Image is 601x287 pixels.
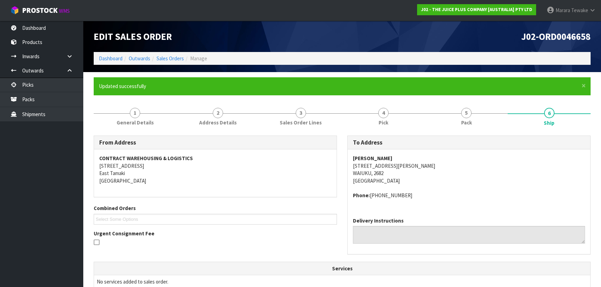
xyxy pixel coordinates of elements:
span: 4 [378,108,389,118]
a: Sales Orders [156,55,184,62]
a: J02 - THE JUICE PLUS COMPANY [AUSTRALIA] PTY LTD [417,4,536,15]
a: Outwards [129,55,150,62]
a: Dashboard [99,55,122,62]
label: Delivery Instructions [353,217,404,224]
h3: To Address [353,139,585,146]
h3: From Address [99,139,331,146]
address: [PHONE_NUMBER] [353,192,585,199]
strong: [PERSON_NAME] [353,155,392,162]
strong: J02 - THE JUICE PLUS COMPANY [AUSTRALIA] PTY LTD [421,7,532,12]
address: [STREET_ADDRESS] East Tamaki [GEOGRAPHIC_DATA] [99,155,331,184]
span: Address Details [199,119,237,126]
span: Updated successfully [99,83,146,89]
label: Urgent Consignment Fee [94,230,154,237]
th: Services [94,262,590,275]
strong: phone [353,192,370,199]
span: ProStock [22,6,58,15]
span: Tewake [571,7,588,14]
span: 5 [461,108,472,118]
span: Sales Order Lines [280,119,322,126]
span: J02-ORD0046658 [521,31,591,42]
span: × [582,81,586,90]
span: Pack [461,119,472,126]
span: Manage [190,55,207,62]
span: General Details [117,119,154,126]
strong: CONTRACT WAREHOUSING & LOGISTICS [99,155,193,162]
span: 6 [544,108,555,118]
span: Marara [556,7,570,14]
span: 1 [130,108,140,118]
span: Pick [379,119,388,126]
address: [STREET_ADDRESS][PERSON_NAME] WAIUKU, 2682 [GEOGRAPHIC_DATA] [353,155,585,184]
small: WMS [59,8,70,14]
span: Ship [544,119,555,127]
span: 2 [213,108,223,118]
span: 3 [296,108,306,118]
span: Edit Sales Order [94,31,172,42]
label: Combined Orders [94,205,136,212]
img: cube-alt.png [10,6,19,15]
